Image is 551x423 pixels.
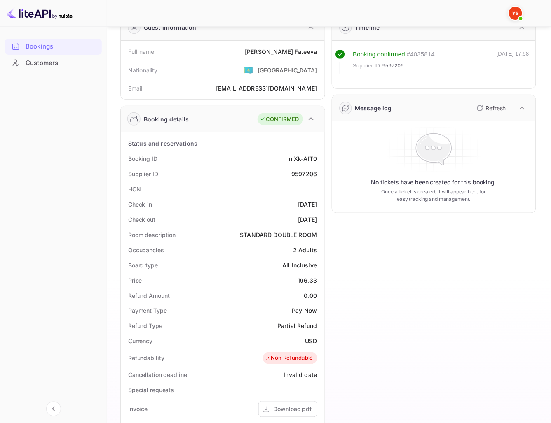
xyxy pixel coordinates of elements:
button: Refresh [472,102,509,115]
div: Cancellation deadline [128,371,187,379]
div: USD [305,337,317,346]
img: LiteAPI logo [7,7,73,20]
div: Guest information [144,23,197,32]
button: Collapse navigation [46,402,61,416]
div: Payment Type [128,307,167,315]
div: Non Refundable [265,354,313,363]
div: Pay Now [292,307,317,315]
div: Booking ID [128,154,157,163]
p: No tickets have been created for this booking. [371,178,497,186]
div: Invoice [128,405,148,414]
div: Booking confirmed [353,50,406,59]
p: Once a ticket is created, it will appear here for easy tracking and management. [380,188,488,203]
div: Currency [128,337,152,346]
img: Yandex Support [509,7,522,20]
div: Price [128,276,142,285]
div: Supplier ID [128,170,158,178]
div: Special requests [128,386,174,395]
div: Nationality [128,66,158,74]
a: Customers [5,55,102,70]
div: [DATE] [298,215,317,224]
div: CONFIRMED [260,115,299,123]
div: [DATE] [298,200,317,209]
div: Message log [355,104,392,112]
div: Customers [26,58,98,68]
div: 2 Adults [293,246,317,254]
div: Status and reservations [128,139,197,148]
div: Booking details [144,115,189,123]
div: Refundability [128,354,164,363]
div: Download pdf [274,405,312,414]
div: [PERSON_NAME] Fateeva [245,47,317,56]
div: Partial Refund [277,322,317,330]
div: Invalid date [284,371,317,379]
div: Bookings [5,39,102,55]
div: [GEOGRAPHIC_DATA] [258,66,317,74]
div: Check out [128,215,155,224]
div: All Inclusive [283,261,317,270]
div: HCN [128,185,141,193]
p: Refresh [486,104,506,112]
div: Occupancies [128,246,164,254]
span: United States [244,63,253,77]
div: Room description [128,230,176,239]
span: 9597206 [382,62,404,70]
div: 9597206 [291,170,317,178]
div: [DATE] 17:58 [497,50,529,74]
span: Supplier ID: [353,62,382,70]
div: [EMAIL_ADDRESS][DOMAIN_NAME] [216,84,317,93]
div: STANDARD DOUBLE ROOM [240,230,317,239]
div: Refund Type [128,322,162,330]
div: 196.33 [298,276,317,285]
a: Bookings [5,39,102,54]
div: nIXk-AIT0 [289,154,317,163]
div: 0.00 [304,291,317,300]
div: Bookings [26,42,98,51]
div: Refund Amount [128,291,170,300]
div: Board type [128,261,158,270]
div: Email [128,84,143,93]
div: Full name [128,47,154,56]
div: Customers [5,55,102,71]
div: Check-in [128,200,152,209]
div: Timeline [355,23,380,32]
div: # 4035814 [407,50,435,59]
